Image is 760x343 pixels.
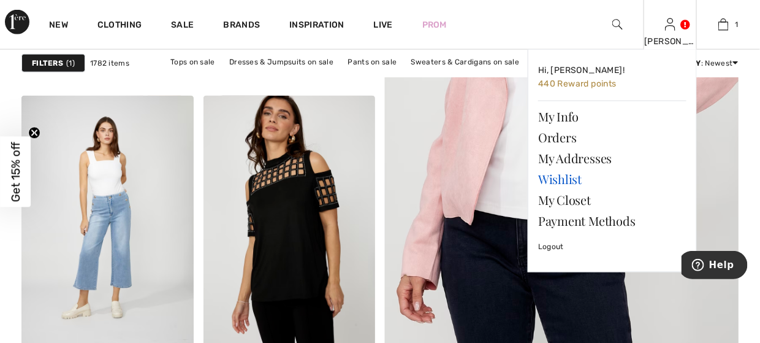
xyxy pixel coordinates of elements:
[665,18,675,30] a: Sign In
[538,169,686,190] a: Wishlist
[644,35,696,48] div: [PERSON_NAME]
[90,58,129,69] span: 1782 items
[538,106,686,127] a: My Info
[422,18,447,31] a: Prom
[328,70,389,86] a: Skirts on sale
[223,54,340,70] a: Dresses & Jumpsuits on sale
[718,17,729,32] img: My Bag
[390,70,469,86] a: Outerwear on sale
[538,190,686,210] a: My Closet
[538,60,686,96] a: Hi, [PERSON_NAME]! 440 Reward points
[97,20,142,33] a: Clothing
[682,251,748,282] iframe: Opens a widget where you can find more information
[171,20,194,33] a: Sale
[697,17,750,32] a: 1
[342,54,403,70] a: Pants on sale
[538,148,686,169] a: My Addresses
[9,142,23,202] span: Get 15% off
[538,210,686,231] a: Payment Methods
[538,65,625,75] span: Hi, [PERSON_NAME]!
[538,231,686,262] a: Logout
[289,20,344,33] span: Inspiration
[49,20,68,33] a: New
[374,18,393,31] a: Live
[164,54,221,70] a: Tops on sale
[735,19,738,30] span: 1
[612,17,623,32] img: search the website
[5,10,29,34] img: 1ère Avenue
[538,127,686,148] a: Orders
[668,58,739,69] div: : Newest
[538,79,617,89] span: 440 Reward points
[665,17,675,32] img: My Info
[224,20,260,33] a: Brands
[405,54,525,70] a: Sweaters & Cardigans on sale
[66,58,75,69] span: 1
[32,58,63,69] strong: Filters
[28,126,40,139] button: Close teaser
